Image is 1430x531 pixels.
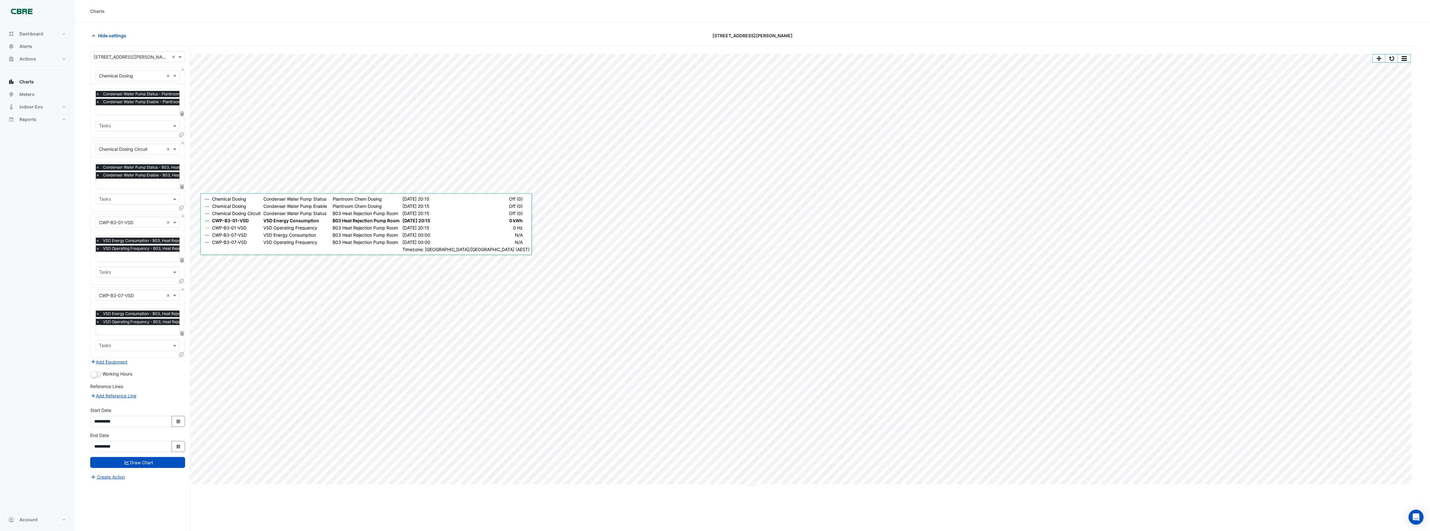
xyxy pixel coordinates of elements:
div: Tasks [98,196,111,204]
button: Close [181,68,185,72]
span: Clone Favourites and Tasks from this Equipment to other Equipment [179,352,184,357]
img: Company Logo [8,5,36,18]
button: Actions [5,53,70,65]
app-icon: Actions [8,56,14,62]
span: Indoor Env [19,104,43,110]
app-icon: Dashboard [8,31,14,37]
span: Condenser Water Pump Status - Plantroom, Chem Dosing [101,91,207,97]
span: VSD Operating Frequency - B03, Heat Rejection Pump Room [101,319,213,325]
span: Clone Favourites and Tasks from this Equipment to other Equipment [179,278,184,284]
fa-icon: Select Date [176,444,181,449]
span: × [95,319,101,325]
button: Hide settings [90,30,130,41]
button: More Options [1398,55,1411,62]
span: Clone Favourites and Tasks from this Equipment to other Equipment [179,205,184,211]
span: Meters [19,91,34,97]
span: Alerts [19,43,32,50]
span: Choose Function [179,331,185,336]
button: Alerts [5,40,70,53]
span: × [95,91,101,97]
span: × [95,99,101,105]
button: Meters [5,88,70,101]
span: Clear [166,146,172,152]
button: Create Action [90,473,126,481]
span: [STREET_ADDRESS][PERSON_NAME] [712,32,793,39]
span: Working Hours [102,371,132,376]
app-icon: Alerts [8,43,14,50]
span: × [95,311,101,317]
span: Choose Function [179,111,185,116]
span: Reports [19,116,36,123]
button: Add Equipment [90,358,128,365]
label: Start Date [90,407,111,413]
app-icon: Charts [8,79,14,85]
span: Clear [166,219,172,226]
button: Add Reference Line [90,392,137,399]
span: Clear [166,72,172,79]
span: × [95,164,101,171]
div: Tasks [98,342,111,350]
button: Account [5,513,70,526]
div: Open Intercom Messenger [1409,510,1424,525]
span: Hide settings [98,32,126,39]
button: Dashboard [5,28,70,40]
app-icon: Indoor Env [8,104,14,110]
app-icon: Reports [8,116,14,123]
span: Dashboard [19,31,43,37]
span: VSD Energy Consumption - B03, Heat Rejection Pump Room [101,238,212,244]
div: Charts [90,8,105,14]
app-icon: Meters [8,91,14,97]
span: Clone Favourites and Tasks from this Equipment to other Equipment [179,132,184,137]
span: Choose Function [179,257,185,263]
button: Indoor Env [5,101,70,113]
span: × [95,238,101,244]
span: Clear [172,54,177,60]
button: Reset [1386,55,1398,62]
span: VSD Energy Consumption - B03, Heat Rejection Pump Room [101,311,212,317]
span: Clear [166,292,172,299]
span: × [95,245,101,252]
button: Close [181,214,185,218]
button: Charts [5,76,70,88]
label: Reference Lines [90,383,123,390]
button: Close [181,141,185,145]
span: Condenser Water Pump Status - B03, Heat Rejection Pump Room [101,164,221,171]
label: End Date [90,432,109,439]
div: Tasks [98,269,111,277]
button: Draw Chart [90,457,185,468]
button: Pan [1373,55,1386,62]
span: Condenser Water Pump Enable - Plantroom, Chem Dosing [101,99,208,105]
span: Choose Function [179,184,185,190]
button: Reports [5,113,70,126]
span: Condenser Water Pump Enable - B03, Heat Rejection Pump Room [101,172,222,178]
span: VSD Operating Frequency - B03, Heat Rejection Pump Room [101,245,213,252]
span: × [95,172,101,178]
span: Charts [19,79,34,85]
span: Account [19,517,38,523]
span: Actions [19,56,36,62]
div: Tasks [98,122,111,130]
fa-icon: Select Date [176,419,181,424]
button: Close [181,287,185,292]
